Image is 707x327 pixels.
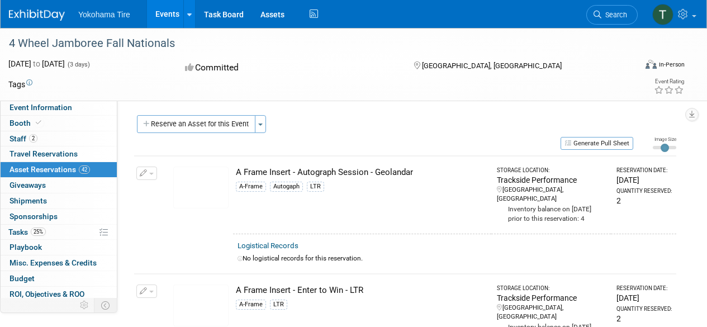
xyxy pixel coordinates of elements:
img: Format-Inperson.png [646,60,657,69]
div: Inventory balance on [DATE] prior to this reservation: 4 [497,203,606,224]
button: Generate Pull Sheet [561,137,633,150]
a: Staff2 [1,131,117,146]
td: Personalize Event Tab Strip [75,298,94,312]
div: Storage Location: [497,167,606,174]
span: Event Information [10,103,72,112]
img: Tyler Martin [652,4,673,25]
img: View Images [173,167,229,208]
a: Event Information [1,100,117,115]
div: Event Format [586,58,685,75]
span: Misc. Expenses & Credits [10,258,97,267]
i: Booth reservation complete [36,120,41,126]
span: Playbook [10,243,42,252]
div: 4 Wheel Jamboree Fall Nationals [5,34,627,54]
span: Travel Reservations [10,149,78,158]
div: LTR [307,182,324,192]
div: Reservation Date: [616,167,672,174]
span: 25% [31,228,46,236]
span: Sponsorships [10,212,58,221]
td: Toggle Event Tabs [94,298,117,312]
div: Storage Location: [497,285,606,292]
span: Staff [10,134,37,143]
div: Trackside Performance [497,174,606,186]
span: Booth [10,119,44,127]
div: Trackside Performance [497,292,606,304]
span: Budget [10,274,35,283]
a: Asset Reservations42 [1,162,117,177]
a: Playbook [1,240,117,255]
div: Quantity Reserved: [616,305,672,313]
div: Autogaph [270,182,303,192]
a: Logistical Records [238,241,298,250]
a: ROI, Objectives & ROO [1,287,117,302]
a: Misc. Expenses & Credits [1,255,117,271]
span: [DATE] [DATE] [8,59,65,68]
a: Giveaways [1,178,117,193]
div: 2 [616,313,672,324]
div: No logistical records for this reservation. [238,254,672,263]
a: Tasks25% [1,225,117,240]
span: to [31,59,42,68]
div: Image Size [653,136,676,143]
span: Tasks [8,228,46,236]
td: Tags [8,79,32,90]
a: Budget [1,271,117,286]
span: ROI, Objectives & ROO [10,290,84,298]
div: LTR [270,300,287,310]
a: Travel Reservations [1,146,117,162]
span: Yokohama Tire [78,10,130,19]
span: Search [601,11,627,19]
div: In-Person [658,60,685,69]
span: Giveaways [10,181,46,189]
div: [DATE] [616,292,672,304]
div: Committed [182,58,396,78]
div: A-Frame [236,300,266,310]
span: (3 days) [67,61,90,68]
div: 2 [616,195,672,206]
div: A Frame Insert - Autograph Session - Geolandar [236,167,487,178]
img: ExhibitDay [9,10,65,21]
a: Booth [1,116,117,131]
img: View Images [173,285,229,326]
div: A-Frame [236,182,266,192]
span: Shipments [10,196,47,205]
div: Reservation Date: [616,285,672,292]
span: 2 [29,134,37,143]
a: Shipments [1,193,117,208]
div: [DATE] [616,174,672,186]
button: Reserve an Asset for this Event [137,115,255,133]
div: [GEOGRAPHIC_DATA], [GEOGRAPHIC_DATA] [497,304,606,321]
a: Search [586,5,638,25]
span: [GEOGRAPHIC_DATA], [GEOGRAPHIC_DATA] [422,61,562,70]
div: Quantity Reserved: [616,187,672,195]
a: Sponsorships [1,209,117,224]
div: Event Rating [654,79,684,84]
span: 42 [79,165,90,174]
span: Asset Reservations [10,165,90,174]
div: A Frame Insert - Enter to Win - LTR [236,285,487,296]
div: [GEOGRAPHIC_DATA], [GEOGRAPHIC_DATA] [497,186,606,203]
